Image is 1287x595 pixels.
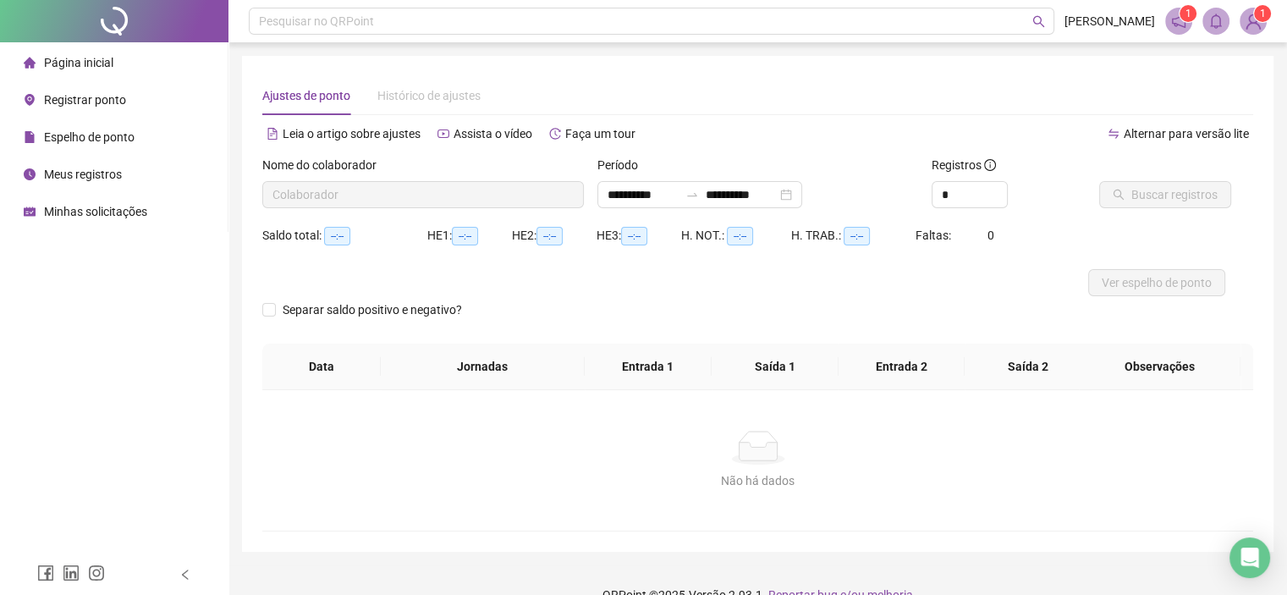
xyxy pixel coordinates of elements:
span: Leia o artigo sobre ajustes [283,127,421,140]
button: Ver espelho de ponto [1088,269,1225,296]
div: Open Intercom Messenger [1229,537,1270,578]
span: facebook [37,565,54,581]
span: 1 [1260,8,1266,19]
th: Data [262,344,381,390]
span: Histórico de ajustes [377,89,481,102]
img: 91589 [1240,8,1266,34]
span: to [685,188,699,201]
div: H. TRAB.: [791,226,915,245]
span: environment [24,94,36,106]
span: notification [1171,14,1186,29]
span: --:-- [452,227,478,245]
span: Faltas: [916,229,954,242]
span: clock-circle [24,168,36,180]
th: Observações [1080,344,1241,390]
span: Minhas solicitações [44,205,147,218]
label: Nome do colaborador [262,156,388,174]
span: instagram [88,565,105,581]
span: linkedin [63,565,80,581]
span: schedule [24,206,36,218]
span: Página inicial [44,56,113,69]
span: file-text [267,128,278,140]
div: HE 2: [512,226,597,245]
span: --:-- [844,227,870,245]
span: --:-- [727,227,753,245]
div: Não há dados [283,471,1233,490]
th: Entrada 2 [839,344,965,390]
span: Alternar para versão lite [1124,127,1249,140]
div: H. NOT.: [681,226,791,245]
th: Jornadas [381,344,585,390]
span: file [24,131,36,143]
span: --:-- [536,227,563,245]
span: 0 [987,229,994,242]
span: info-circle [984,159,996,171]
span: Assista o vídeo [454,127,532,140]
sup: 1 [1180,5,1196,22]
span: Ajustes de ponto [262,89,350,102]
span: left [179,569,191,581]
span: Registrar ponto [44,93,126,107]
button: Buscar registros [1099,181,1231,208]
span: --:-- [621,227,647,245]
span: search [1032,15,1045,28]
div: HE 1: [427,226,512,245]
span: Espelho de ponto [44,130,135,144]
span: Separar saldo positivo e negativo? [276,300,469,319]
span: Observações [1093,357,1228,376]
span: Meus registros [44,168,122,181]
th: Saída 2 [965,344,1092,390]
span: youtube [437,128,449,140]
sup: Atualize o seu contato no menu Meus Dados [1254,5,1271,22]
span: Faça um tour [565,127,635,140]
span: --:-- [324,227,350,245]
span: Registros [932,156,996,174]
div: Saldo total: [262,226,427,245]
span: [PERSON_NAME] [1064,12,1155,30]
span: home [24,57,36,69]
span: swap [1108,128,1119,140]
span: 1 [1185,8,1191,19]
div: HE 3: [597,226,681,245]
th: Entrada 1 [585,344,712,390]
span: history [549,128,561,140]
th: Saída 1 [712,344,839,390]
span: bell [1208,14,1224,29]
label: Período [597,156,649,174]
span: swap-right [685,188,699,201]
